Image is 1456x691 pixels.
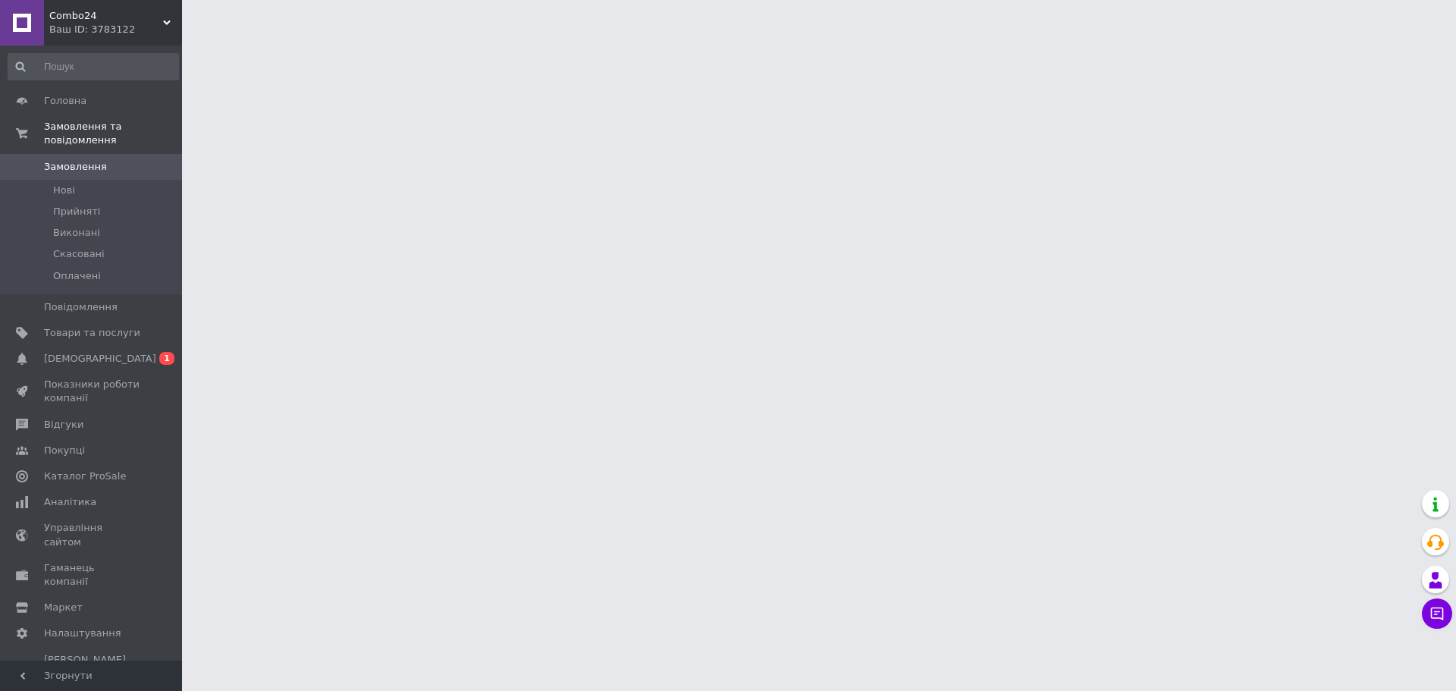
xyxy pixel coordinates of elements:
button: Чат з покупцем [1422,598,1452,629]
span: Показники роботи компанії [44,378,140,405]
span: Скасовані [53,247,105,261]
span: Головна [44,94,86,108]
span: Виконані [53,226,100,240]
span: Нові [53,184,75,197]
span: 1 [159,352,174,365]
span: Повідомлення [44,300,118,314]
span: Аналітика [44,495,96,509]
span: Покупці [44,444,85,457]
span: Гаманець компанії [44,561,140,589]
span: Замовлення [44,160,107,174]
span: Товари та послуги [44,326,140,340]
span: Оплачені [53,269,101,283]
span: Маркет [44,601,83,614]
span: Каталог ProSale [44,470,126,483]
div: Ваш ID: 3783122 [49,23,182,36]
span: Налаштування [44,627,121,640]
span: Прийняті [53,205,100,218]
span: Combo24 [49,9,163,23]
span: Управління сайтом [44,521,140,548]
span: [DEMOGRAPHIC_DATA] [44,352,156,366]
span: Замовлення та повідомлення [44,120,182,147]
input: Пошук [8,53,179,80]
span: Відгуки [44,418,83,432]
